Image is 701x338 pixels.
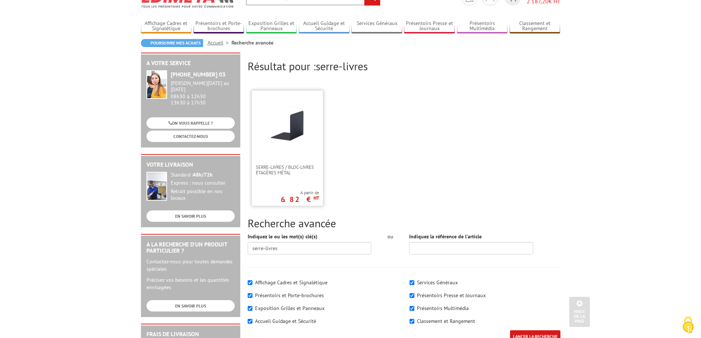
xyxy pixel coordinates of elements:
[299,20,350,32] a: Accueil Guidage et Sécurité
[146,131,235,142] a: CONTACTEZ-NOUS
[231,39,273,46] li: Recherche avancée
[146,117,235,129] a: ON VOUS RAPPELLE ?
[314,195,319,201] sup: HT
[255,279,328,286] label: Affichage Cadres et Signalétique
[248,217,560,229] h2: Recherche avancée
[146,331,235,338] h2: Frais de Livraison
[256,164,319,175] span: Serre-livres / Bloc-livres étagères métal
[171,180,235,186] div: Express : nous consulter
[171,172,235,178] div: Standard :
[248,306,252,311] input: Exposition Grilles et Panneaux
[510,20,560,32] a: Classement et Rangement
[146,300,235,312] a: EN SAVOIR PLUS
[208,39,231,46] a: Accueil
[281,197,319,202] p: 6.82 €
[146,276,235,291] p: Précisez vos besoins et les quantités envisagées
[410,306,414,311] input: Présentoirs Multimédia
[263,102,311,150] img: Serre-livres / Bloc-livres étagères métal
[171,80,235,93] div: [PERSON_NAME][DATE] au [DATE]
[146,241,235,254] h2: A la recherche d'un produit particulier ?
[316,59,368,73] span: serre-livres
[248,280,252,285] input: Affichage Cadres et Signalétique
[679,316,697,334] img: Cookies (fenêtre modale)
[248,60,560,72] h2: Résultat pour :
[417,318,475,324] label: Classement et Rangement
[146,70,167,99] img: widget-service.jpg
[146,210,235,222] a: EN SAVOIR PLUS
[146,172,167,201] img: widget-livraison.jpg
[409,233,482,240] label: Indiquez la référence de l'article
[171,71,226,78] strong: [PHONE_NUMBER] 03
[193,171,213,178] strong: 48h/72h
[171,188,235,202] div: Retrait possible en nos locaux
[410,293,414,298] input: Présentoirs Presse et Journaux
[255,305,325,312] label: Exposition Grilles et Panneaux
[246,20,297,32] a: Exposition Grilles et Panneaux
[248,319,252,324] input: Accueil Guidage et Sécurité
[675,313,701,338] button: Cookies (fenêtre modale)
[457,20,508,32] a: Présentoirs Multimédia
[146,258,235,273] p: Contactez-nous pour toutes demandes spéciales
[146,161,235,168] h2: Votre livraison
[404,20,455,32] a: Présentoirs Presse et Journaux
[281,190,319,196] span: A partir de
[417,279,458,286] label: Services Généraux
[417,292,486,299] label: Présentoirs Presse et Journaux
[248,233,318,240] label: Indiquez le ou les mot(s) clé(s)
[252,164,323,175] a: Serre-livres / Bloc-livres étagères métal
[351,20,402,32] a: Services Généraux
[171,80,235,106] div: 08h30 à 12h30 13h30 à 17h30
[410,319,414,324] input: Classement et Rangement
[417,305,469,312] label: Présentoirs Multimédia
[255,318,316,324] label: Accueil Guidage et Sécurité
[410,280,414,285] input: Services Généraux
[146,60,235,67] h2: A votre service
[194,20,244,32] a: Présentoirs et Porte-brochures
[141,39,203,47] a: Poursuivre mes achats
[141,20,192,32] a: Affichage Cadres et Signalétique
[569,297,590,327] a: Haut de la page
[255,292,324,299] label: Présentoirs et Porte-brochures
[248,293,252,298] input: Présentoirs et Porte-brochures
[382,233,398,240] div: ou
